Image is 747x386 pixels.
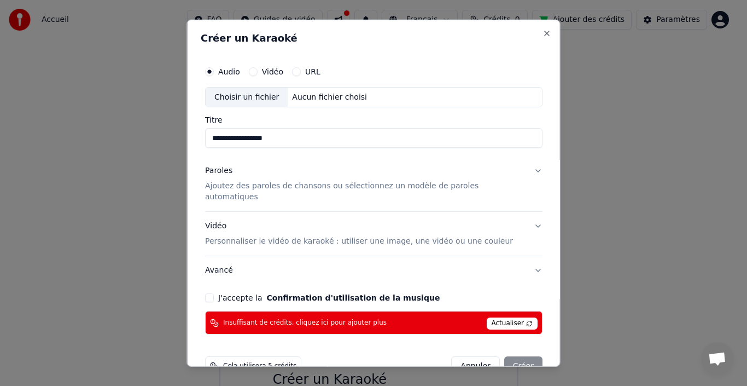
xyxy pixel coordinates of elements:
button: VidéoPersonnaliser le vidéo de karaoké : utiliser une image, une vidéo ou une couleur [205,212,542,256]
div: Aucun fichier choisi [288,91,371,102]
div: Paroles [205,165,232,176]
span: Insuffisant de crédits, cliquez ici pour ajouter plus [223,319,387,327]
button: J'accepte la [266,294,440,302]
div: Vidéo [205,221,513,247]
label: Audio [218,67,240,75]
button: ParolesAjoutez des paroles de chansons ou sélectionnez un modèle de paroles automatiques [205,157,542,211]
p: Ajoutez des paroles de chansons ou sélectionnez un modèle de paroles automatiques [205,181,525,203]
button: Avancé [205,256,542,285]
div: Choisir un fichier [206,87,288,107]
label: URL [305,67,320,75]
label: J'accepte la [218,294,440,302]
button: Annuler [451,356,499,376]
span: Actualiser [486,318,538,330]
span: Cela utilisera 5 crédits [223,362,296,371]
label: Vidéo [261,67,283,75]
p: Personnaliser le vidéo de karaoké : utiliser une image, une vidéo ou une couleur [205,236,513,247]
label: Titre [205,116,542,124]
h2: Créer un Karaoké [201,33,547,43]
